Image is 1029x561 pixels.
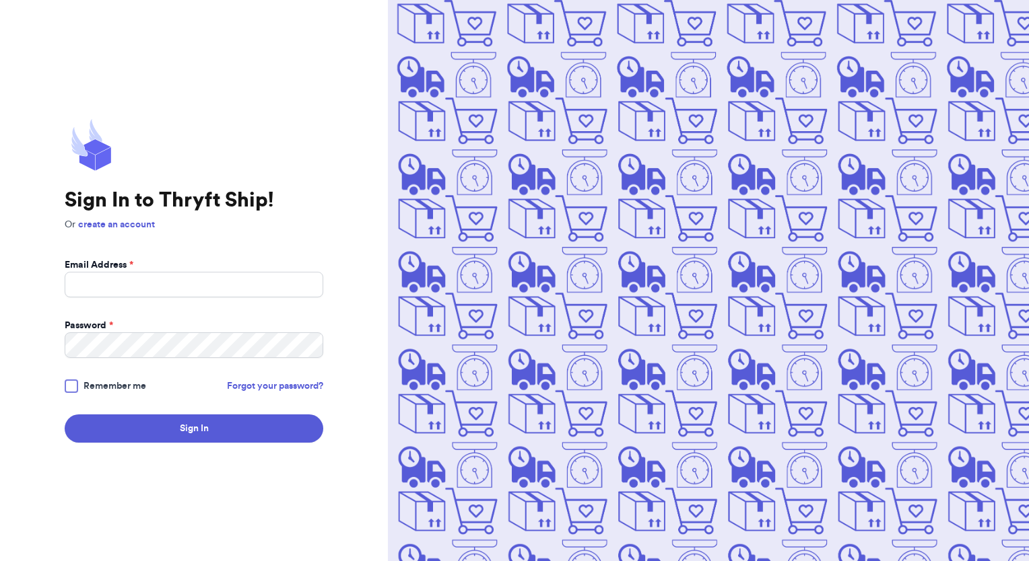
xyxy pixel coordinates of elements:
label: Email Address [65,258,133,272]
a: create an account [78,220,155,229]
p: Or [65,218,323,231]
button: Sign In [65,414,323,443]
label: Password [65,319,113,332]
a: Forgot your password? [227,379,323,393]
h1: Sign In to Thryft Ship! [65,188,323,213]
span: Remember me [84,379,146,393]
